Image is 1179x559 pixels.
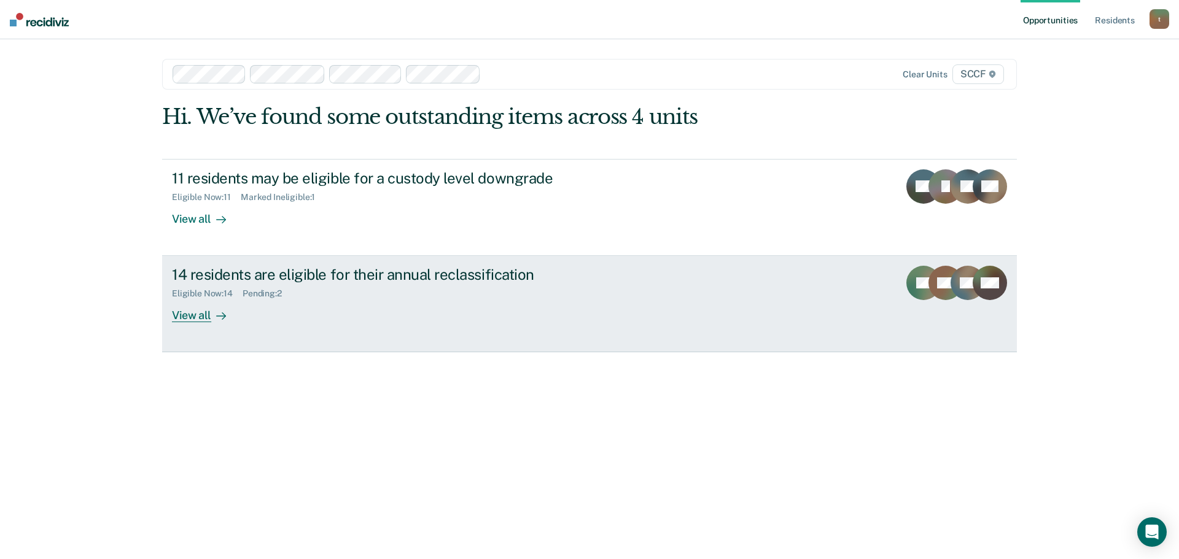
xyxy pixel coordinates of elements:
[172,266,603,283] div: 14 residents are eligible for their annual reclassification
[1150,9,1169,29] button: t
[172,192,241,202] div: Eligible Now : 11
[172,169,603,187] div: 11 residents may be eligible for a custody level downgrade
[241,192,325,202] div: Marked Ineligible : 1
[172,299,241,323] div: View all
[10,13,69,26] img: Recidiviz
[243,288,292,299] div: Pending : 2
[172,202,241,226] div: View all
[162,256,1017,352] a: 14 residents are eligible for their annual reclassificationEligible Now:14Pending:2View all
[903,69,947,80] div: Clear units
[162,104,846,129] div: Hi. We’ve found some outstanding items across 4 units
[952,64,1004,84] span: SCCF
[162,159,1017,256] a: 11 residents may be eligible for a custody level downgradeEligible Now:11Marked Ineligible:1View all
[1137,517,1167,547] div: Open Intercom Messenger
[172,288,243,299] div: Eligible Now : 14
